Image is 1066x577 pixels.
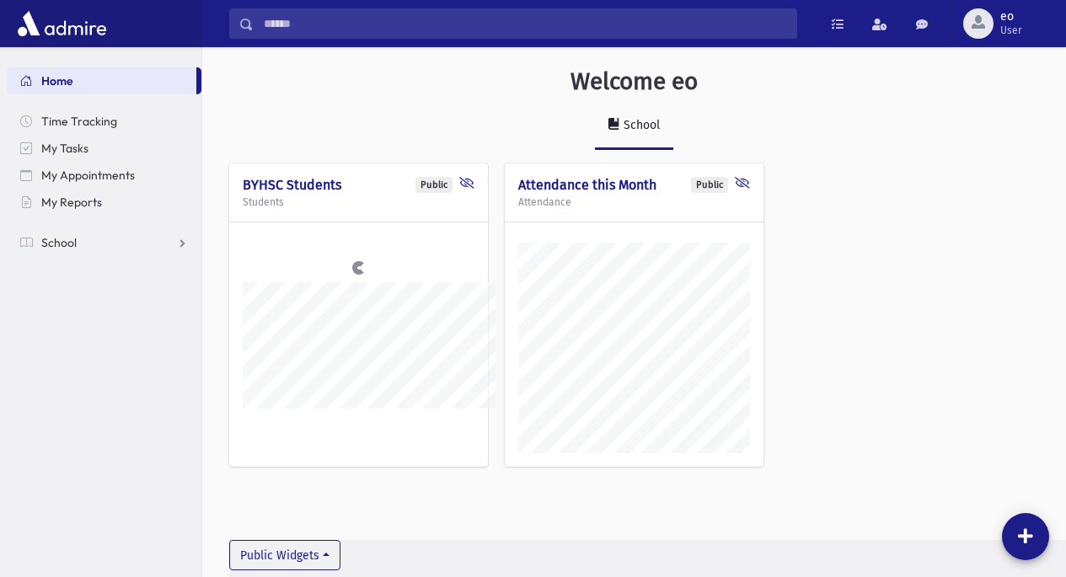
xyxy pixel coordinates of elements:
h3: Welcome eo [570,67,698,96]
a: My Reports [7,189,201,216]
span: My Appointments [41,168,135,183]
div: Public [415,177,453,193]
span: eo [1000,10,1022,24]
span: My Reports [41,195,102,210]
div: Public [691,177,728,193]
a: My Tasks [7,135,201,162]
h5: Students [243,196,474,208]
button: Public Widgets [229,540,340,570]
h4: Attendance this Month [518,177,750,193]
a: Time Tracking [7,108,201,135]
span: Home [41,73,73,88]
a: School [595,103,673,150]
img: AdmirePro [13,7,110,40]
a: Home [7,67,196,94]
a: My Appointments [7,162,201,189]
span: Time Tracking [41,114,117,129]
span: School [41,235,77,250]
span: User [1000,24,1022,37]
div: School [620,118,660,132]
a: School [7,229,201,256]
h5: Attendance [518,196,750,208]
span: My Tasks [41,141,88,156]
h4: BYHSC Students [243,177,474,193]
input: Search [254,8,796,39]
